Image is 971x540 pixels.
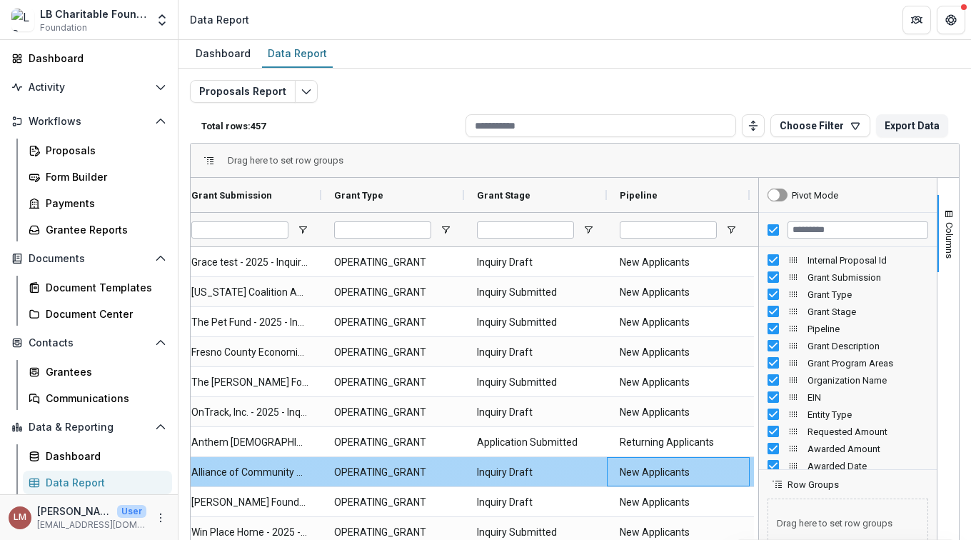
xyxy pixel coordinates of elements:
[808,426,928,437] span: Requested Amount
[808,306,928,317] span: Grant Stage
[477,338,594,367] span: Inquiry Draft
[46,222,161,237] div: Grantee Reports
[191,278,308,307] span: [US_STATE] Coalition Against Human Trafficking Inc - 2025 - Inquiry Form
[46,449,161,464] div: Dashboard
[46,391,161,406] div: Communications
[190,80,296,103] button: Proposals Report
[334,458,451,487] span: OPERATING_GRANT
[742,114,765,137] button: Toggle auto height
[191,368,308,397] span: The [PERSON_NAME] Foundation for Pediatric [MEDICAL_DATA] - 2025 - Inquiry Form
[759,354,937,371] div: Grant Program Areas Column
[725,224,737,236] button: Open Filter Menu
[23,191,172,215] a: Payments
[37,519,146,531] p: [EMAIL_ADDRESS][DOMAIN_NAME]
[23,165,172,189] a: Form Builder
[334,368,451,397] span: OPERATING_GRANT
[23,444,172,468] a: Dashboard
[759,286,937,303] div: Grant Type Column
[334,190,383,201] span: Grant Type
[295,80,318,103] button: Edit selected report
[191,488,308,517] span: [PERSON_NAME] Foundation - 2025 - Inquiry Form
[46,169,161,184] div: Form Builder
[620,221,717,239] input: Pipeline Filter Input
[620,428,737,457] span: Returning Applicants
[788,479,839,490] span: Row Groups
[6,331,172,354] button: Open Contacts
[6,247,172,270] button: Open Documents
[46,306,161,321] div: Document Center
[808,324,928,334] span: Pipeline
[29,81,149,94] span: Activity
[808,409,928,420] span: Entity Type
[440,224,451,236] button: Open Filter Menu
[808,461,928,471] span: Awarded Date
[201,121,460,131] p: Total rows: 457
[334,488,451,517] span: OPERATING_GRANT
[46,143,161,158] div: Proposals
[620,458,737,487] span: New Applicants
[14,513,26,522] div: Loida Mendoza
[23,386,172,410] a: Communications
[6,46,172,70] a: Dashboard
[334,248,451,277] span: OPERATING_GRANT
[23,471,172,494] a: Data Report
[808,392,928,403] span: EIN
[46,196,161,211] div: Payments
[184,9,255,30] nav: breadcrumb
[191,398,308,427] span: OnTrack, Inc. - 2025 - Inquiry Form
[808,272,928,283] span: Grant Submission
[190,43,256,64] div: Dashboard
[191,190,272,201] span: Grant Submission
[297,224,308,236] button: Open Filter Menu
[40,6,146,21] div: LB Charitable Foundation
[759,303,937,320] div: Grant Stage Column
[620,278,737,307] span: New Applicants
[6,416,172,439] button: Open Data & Reporting
[477,221,574,239] input: Grant Stage Filter Input
[759,269,937,286] div: Grant Submission Column
[759,251,937,269] div: Internal Proposal Id Column
[759,423,937,440] div: Requested Amount Column
[23,276,172,299] a: Document Templates
[152,509,169,526] button: More
[759,457,937,474] div: Awarded Date Column
[190,40,256,68] a: Dashboard
[792,190,838,201] div: Pivot Mode
[191,221,288,239] input: Grant Submission Filter Input
[477,190,530,201] span: Grant Stage
[262,40,333,68] a: Data Report
[876,114,948,137] button: Export Data
[117,505,146,518] p: User
[23,302,172,326] a: Document Center
[759,371,937,389] div: Organization Name Column
[477,488,594,517] span: Inquiry Draft
[620,488,737,517] span: New Applicants
[944,222,955,259] span: Columns
[29,253,149,265] span: Documents
[620,248,737,277] span: New Applicants
[191,248,308,277] span: Grace test - 2025 - Inquiry Form
[808,375,928,386] span: Organization Name
[620,338,737,367] span: New Applicants
[23,360,172,384] a: Grantees
[23,218,172,241] a: Grantee Reports
[6,76,172,99] button: Open Activity
[191,458,308,487] span: Alliance of Community Assistance Ministries, Inc. (ACAM) - 2025 - Inquiry Form
[808,289,928,300] span: Grant Type
[334,338,451,367] span: OPERATING_GRANT
[29,116,149,128] span: Workflows
[477,398,594,427] span: Inquiry Draft
[759,440,937,457] div: Awarded Amount Column
[620,190,658,201] span: Pipeline
[620,308,737,337] span: New Applicants
[477,278,594,307] span: Inquiry Submitted
[759,320,937,337] div: Pipeline Column
[759,406,937,423] div: Entity Type Column
[477,368,594,397] span: Inquiry Submitted
[190,12,249,27] div: Data Report
[334,221,431,239] input: Grant Type Filter Input
[477,428,594,457] span: Application Submitted
[46,280,161,295] div: Document Templates
[759,337,937,354] div: Grant Description Column
[808,358,928,369] span: Grant Program Areas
